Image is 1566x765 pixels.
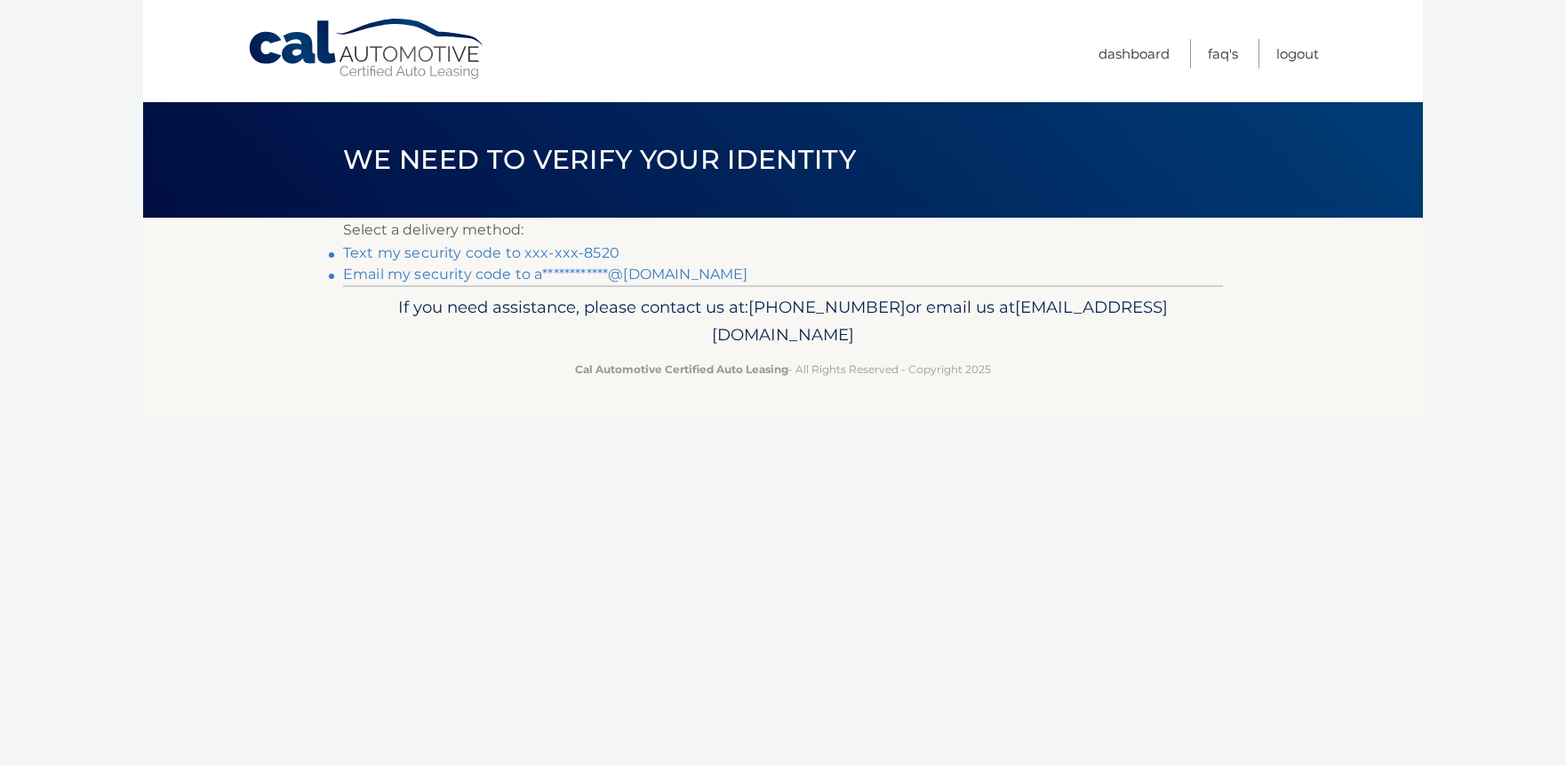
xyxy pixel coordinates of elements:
[1276,39,1319,68] a: Logout
[575,363,788,376] strong: Cal Automotive Certified Auto Leasing
[343,143,856,176] span: We need to verify your identity
[343,244,619,261] a: Text my security code to xxx-xxx-8520
[355,360,1211,379] p: - All Rights Reserved - Copyright 2025
[355,293,1211,350] p: If you need assistance, please contact us at: or email us at
[1208,39,1238,68] a: FAQ's
[247,18,487,81] a: Cal Automotive
[1099,39,1170,68] a: Dashboard
[343,218,1223,243] p: Select a delivery method:
[748,297,906,317] span: [PHONE_NUMBER]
